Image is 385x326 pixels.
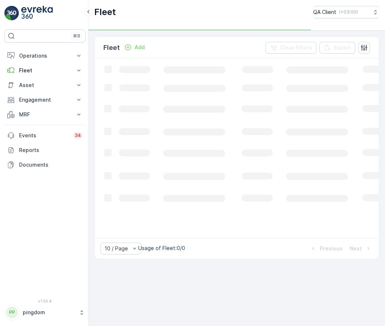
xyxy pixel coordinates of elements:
[334,44,351,51] p: Export
[350,245,362,252] p: Next
[121,43,148,52] button: Add
[19,81,71,89] p: Asset
[19,67,71,74] p: Fleet
[265,42,316,54] button: Clear Filters
[319,42,355,54] button: Export
[19,111,71,118] p: MRF
[349,244,373,253] button: Next
[4,48,85,63] button: Operations
[73,33,80,39] p: ⌘B
[309,244,343,253] button: Previous
[21,6,53,21] img: logo_light-DOdMpM7g.png
[4,107,85,122] button: MRF
[135,44,145,51] p: Add
[19,132,69,139] p: Events
[6,307,18,318] div: PP
[4,93,85,107] button: Engagement
[75,133,81,138] p: 34
[313,6,379,18] button: QA Client(+03:00)
[339,9,358,15] p: ( +03:00 )
[280,44,312,51] p: Clear Filters
[320,245,342,252] p: Previous
[19,161,82,169] p: Documents
[23,309,75,316] p: pingdom
[19,52,71,59] p: Operations
[138,245,185,252] p: Usage of Fleet : 0/0
[94,6,116,18] p: Fleet
[4,63,85,78] button: Fleet
[4,6,19,21] img: logo
[313,8,336,16] p: QA Client
[103,43,120,53] p: Fleet
[4,128,85,143] a: Events34
[19,96,71,104] p: Engagement
[4,157,85,172] a: Documents
[4,78,85,93] button: Asset
[19,146,82,154] p: Reports
[4,143,85,157] a: Reports
[4,299,85,303] span: v 1.50.4
[4,305,85,320] button: PPpingdom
